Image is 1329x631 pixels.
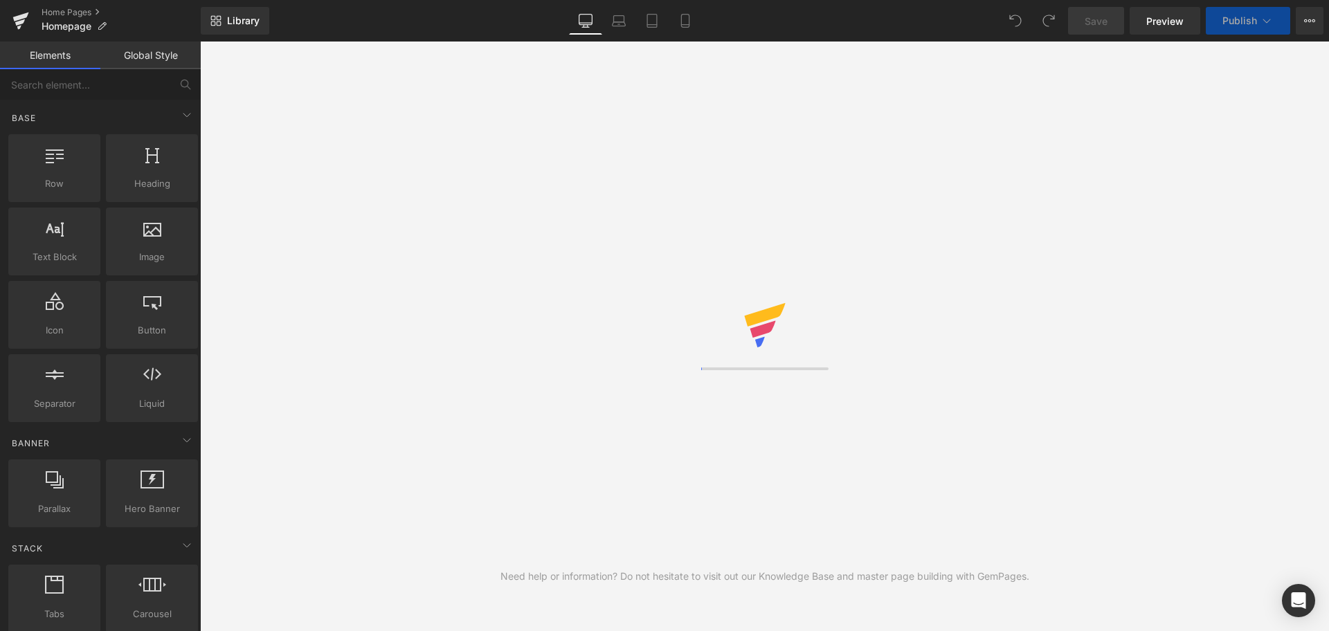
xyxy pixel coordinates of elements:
span: Homepage [42,21,91,32]
span: Text Block [12,250,96,264]
span: Banner [10,437,51,450]
span: Base [10,111,37,125]
span: Preview [1146,14,1184,28]
span: Parallax [12,502,96,516]
span: Heading [110,176,194,191]
button: Undo [1002,7,1029,35]
span: Image [110,250,194,264]
a: Home Pages [42,7,201,18]
a: Mobile [669,7,702,35]
span: Icon [12,323,96,338]
button: More [1296,7,1323,35]
span: Save [1085,14,1107,28]
span: Hero Banner [110,502,194,516]
a: New Library [201,7,269,35]
div: Open Intercom Messenger [1282,584,1315,617]
span: Publish [1222,15,1257,26]
a: Preview [1130,7,1200,35]
span: Carousel [110,607,194,621]
span: Library [227,15,260,27]
a: Desktop [569,7,602,35]
a: Tablet [635,7,669,35]
span: Separator [12,396,96,411]
button: Redo [1035,7,1063,35]
a: Laptop [602,7,635,35]
div: Need help or information? Do not hesitate to visit out our Knowledge Base and master page buildin... [500,569,1029,584]
a: Global Style [100,42,201,69]
span: Tabs [12,607,96,621]
span: Row [12,176,96,191]
span: Liquid [110,396,194,411]
button: Publish [1206,7,1290,35]
span: Stack [10,542,44,555]
span: Button [110,323,194,338]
